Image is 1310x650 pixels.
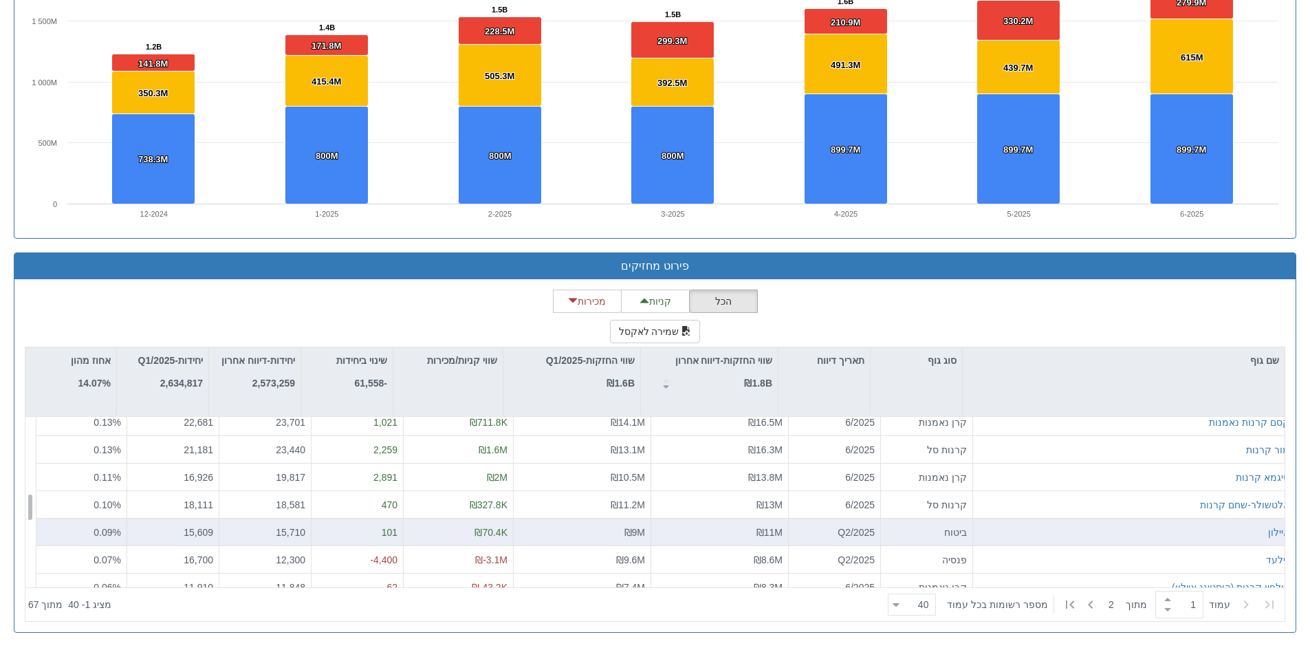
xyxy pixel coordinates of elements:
div: 0.09 % [42,526,121,539]
button: מור קרנות [1246,443,1289,457]
tspan: 738.3M [138,154,168,164]
span: ₪8.3M [754,582,783,593]
div: 15,609 [133,526,213,539]
p: אחוז מהון [71,353,111,368]
div: קרנות סל [886,498,967,512]
div: 15,710 [225,526,305,539]
span: ₪711.8K [470,417,507,428]
text: 4-2025 [834,210,858,218]
div: 6/2025 [794,498,875,512]
tspan: 210.9M [831,17,860,28]
tspan: 1.2B [146,43,162,51]
span: ₪2M [487,472,507,483]
div: 470 [317,498,397,512]
span: ₪9.6M [616,554,645,565]
strong: 14.07% [78,378,111,389]
div: Q2/2025 [794,526,875,539]
div: קרנות סל [886,443,967,457]
div: 2,891 [317,470,397,484]
div: 6/2025 [794,581,875,594]
div: 6/2025 [794,470,875,484]
span: ₪70.4K [474,527,507,538]
div: ‏מציג 1 - 40 ‏ מתוך 67 [28,589,111,620]
div: 6/2025 [794,415,875,429]
tspan: 141.8M [138,58,168,69]
p: שינוי ביחידות [336,353,387,368]
button: דולפין קרנות (הוסטינג איילון) [1172,581,1289,594]
tspan: 392.5M [657,78,687,88]
text: 2-2025 [488,210,512,218]
div: -62 [317,581,397,594]
p: שווי החזקות-Q1/2025 [546,353,635,368]
span: ₪16.3M [748,444,783,455]
div: 23,701 [225,415,305,429]
div: Q2/2025 [794,553,875,567]
div: קרן נאמנות [886,581,967,594]
div: סיגמא קרנות [1236,470,1289,484]
button: קניות [621,290,690,313]
span: ₪10.5M [611,472,645,483]
strong: -61,558 [355,378,388,389]
div: ‏ מתוך [882,589,1282,620]
tspan: 1 000M [32,78,57,87]
div: 16,926 [133,470,213,484]
div: 21,181 [133,443,213,457]
text: 5-2025 [1007,210,1031,218]
h3: פירוט מחזיקים [25,260,1285,272]
tspan: 899.7M [831,144,860,155]
div: ביטוח [886,526,967,539]
div: 16,700 [133,553,213,567]
div: 11,848 [225,581,305,594]
text: 0 [53,200,57,208]
text: 1-2025 [315,210,338,218]
tspan: 800M [489,151,512,161]
tspan: 350.3M [138,88,168,98]
div: 1,021 [317,415,397,429]
button: הכל [689,290,758,313]
button: איילון [1268,526,1289,539]
text: 12-2024 [140,210,168,218]
div: 11,910 [133,581,213,594]
div: אלטשולר-שחם קרנות [1200,498,1289,512]
text: 500M [38,139,57,147]
div: 2,259 [317,443,397,457]
div: קרן נאמנות [886,470,967,484]
span: ₪11M [756,527,783,538]
span: ₪8.6M [754,554,783,565]
span: ₪13.1M [611,444,645,455]
div: 0.06 % [42,581,121,594]
tspan: 899.7M [1177,144,1206,155]
span: ₪-3.1M [475,554,507,565]
span: ₪11.2M [611,499,645,510]
div: סוג גוף [871,347,962,373]
div: 22,681 [133,415,213,429]
div: גילעד [1266,553,1289,567]
tspan: 1.5B [665,10,681,19]
div: תאריך דיווח [778,347,870,373]
strong: ₪1.6B [607,378,635,389]
div: קסם קרנות נאמנות [1209,415,1289,429]
div: 0.11 % [42,470,121,484]
div: שם גוף [963,347,1285,373]
div: 0.13 % [42,443,121,457]
tspan: 415.4M [312,76,341,87]
div: 0.13 % [42,415,121,429]
tspan: 1.4B [319,23,335,32]
strong: ₪1.8B [744,378,772,389]
tspan: 505.3M [485,71,514,81]
div: 0.07 % [42,553,121,567]
tspan: 1.5B [492,6,507,14]
p: יחידות-דיווח אחרון [221,353,295,368]
button: שמירה לאקסל [610,320,701,343]
div: 23,440 [225,443,305,457]
p: שווי החזקות-דיווח אחרון [675,353,772,368]
span: ₪13.8M [748,472,783,483]
strong: 2,634,817 [160,378,203,389]
tspan: 899.7M [1003,144,1033,155]
tspan: 228.5M [485,26,514,36]
button: מכירות [553,290,622,313]
div: 19,817 [225,470,305,484]
tspan: 800M [662,151,684,161]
